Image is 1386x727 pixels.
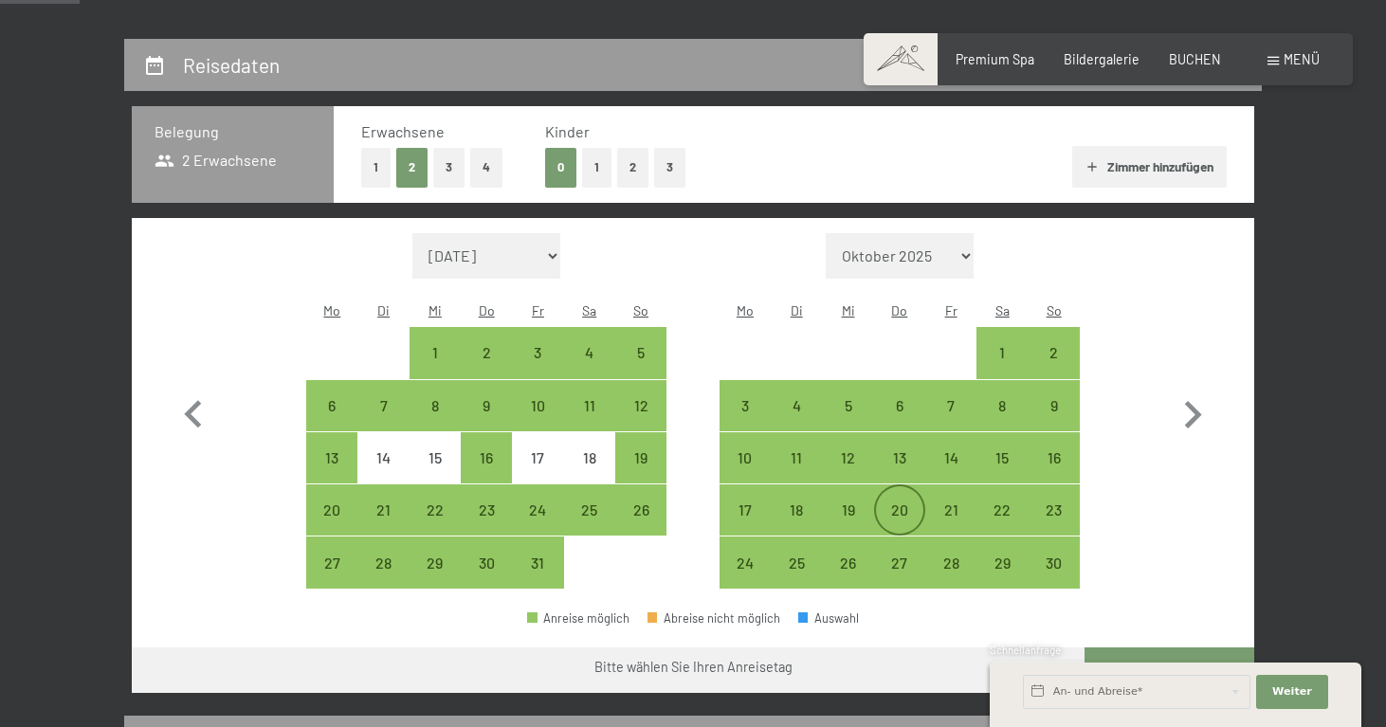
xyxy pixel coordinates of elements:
[564,380,615,431] div: Anreise möglich
[976,484,1028,536] div: Sat Nov 22 2025
[1030,398,1078,445] div: 9
[927,398,975,445] div: 7
[721,502,769,550] div: 17
[411,502,459,550] div: 22
[976,432,1028,483] div: Sat Nov 15 2025
[545,148,576,187] button: 0
[771,484,822,536] div: Anreise möglich
[976,484,1028,536] div: Anreise möglich
[463,450,510,498] div: 16
[410,380,461,431] div: Anreise möglich
[925,484,976,536] div: Fri Nov 21 2025
[361,122,445,140] span: Erwachsene
[1029,484,1080,536] div: Anreise möglich
[166,233,221,590] button: Vorheriger Monat
[306,432,357,483] div: Anreise möglich
[633,302,648,318] abbr: Sonntag
[925,484,976,536] div: Anreise möglich
[720,432,771,483] div: Mon Nov 10 2025
[773,398,820,445] div: 4
[874,380,925,431] div: Anreise möglich
[183,53,280,77] h2: Reisedaten
[1029,327,1080,378] div: Anreise möglich
[512,484,563,536] div: Fri Oct 24 2025
[1030,345,1078,392] div: 2
[564,484,615,536] div: Anreise möglich
[410,484,461,536] div: Wed Oct 22 2025
[1030,555,1078,603] div: 30
[461,380,512,431] div: Thu Oct 09 2025
[720,484,771,536] div: Mon Nov 17 2025
[874,432,925,483] div: Anreise möglich
[1029,536,1080,588] div: Sun Nov 30 2025
[479,302,495,318] abbr: Donnerstag
[359,502,407,550] div: 21
[822,432,873,483] div: Anreise möglich
[874,484,925,536] div: Anreise möglich
[564,380,615,431] div: Sat Oct 11 2025
[925,432,976,483] div: Fri Nov 14 2025
[359,450,407,498] div: 14
[771,536,822,588] div: Tue Nov 25 2025
[822,536,873,588] div: Anreise möglich
[1256,675,1328,709] button: Weiter
[925,380,976,431] div: Fri Nov 07 2025
[308,502,356,550] div: 20
[925,380,976,431] div: Anreise möglich
[411,555,459,603] div: 29
[410,432,461,483] div: Anreise nicht möglich
[976,327,1028,378] div: Anreise möglich
[1029,484,1080,536] div: Sun Nov 23 2025
[461,380,512,431] div: Anreise möglich
[410,432,461,483] div: Wed Oct 15 2025
[359,398,407,445] div: 7
[842,302,855,318] abbr: Mittwoch
[1029,380,1080,431] div: Anreise möglich
[874,380,925,431] div: Thu Nov 06 2025
[1169,51,1221,67] a: BUCHEN
[582,302,596,318] abbr: Samstag
[822,380,873,431] div: Wed Nov 05 2025
[514,502,561,550] div: 24
[874,536,925,588] div: Anreise möglich
[357,380,409,431] div: Tue Oct 07 2025
[791,302,803,318] abbr: Dienstag
[822,536,873,588] div: Wed Nov 26 2025
[155,121,311,142] h3: Belegung
[876,555,923,603] div: 27
[891,302,907,318] abbr: Donnerstag
[461,327,512,378] div: Thu Oct 02 2025
[995,302,1010,318] abbr: Samstag
[410,380,461,431] div: Wed Oct 08 2025
[594,658,793,677] div: Bitte wählen Sie Ihren Anreisetag
[876,450,923,498] div: 13
[155,150,277,171] span: 2 Erwachsene
[361,148,391,187] button: 1
[976,536,1028,588] div: Anreise möglich
[306,380,357,431] div: Mon Oct 06 2025
[721,555,769,603] div: 24
[1272,684,1312,700] span: Weiter
[771,536,822,588] div: Anreise möglich
[615,380,666,431] div: Anreise möglich
[617,502,665,550] div: 26
[874,484,925,536] div: Thu Nov 20 2025
[512,327,563,378] div: Fri Oct 03 2025
[822,432,873,483] div: Wed Nov 12 2025
[720,536,771,588] div: Mon Nov 24 2025
[720,380,771,431] div: Mon Nov 03 2025
[927,555,975,603] div: 28
[514,398,561,445] div: 10
[461,484,512,536] div: Anreise möglich
[461,484,512,536] div: Thu Oct 23 2025
[976,327,1028,378] div: Sat Nov 01 2025
[976,380,1028,431] div: Anreise möglich
[514,345,561,392] div: 3
[1165,233,1220,590] button: Nächster Monat
[615,327,666,378] div: Anreise möglich
[512,380,563,431] div: Fri Oct 10 2025
[1047,302,1062,318] abbr: Sonntag
[308,555,356,603] div: 27
[956,51,1034,67] span: Premium Spa
[617,148,648,187] button: 2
